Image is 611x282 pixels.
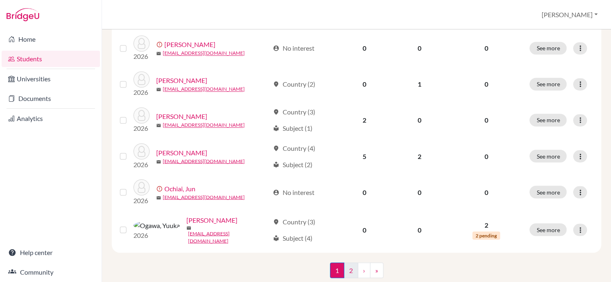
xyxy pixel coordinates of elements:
[133,51,150,61] p: 2026
[273,109,279,115] span: location_on
[273,189,279,195] span: account_circle
[163,49,245,57] a: [EMAIL_ADDRESS][DOMAIN_NAME]
[7,8,39,21] img: Bridge-U
[273,235,279,241] span: local_library
[156,148,207,157] a: [PERSON_NAME]
[2,264,100,280] a: Community
[2,31,100,47] a: Home
[163,121,245,129] a: [EMAIL_ADDRESS][DOMAIN_NAME]
[273,218,279,225] span: location_on
[133,107,150,123] img: Nguyen, Minori
[273,161,279,168] span: local_library
[273,79,315,89] div: Country (2)
[391,210,447,249] td: 0
[529,186,567,198] button: See more
[452,187,520,197] p: 0
[529,150,567,162] button: See more
[338,174,391,210] td: 0
[338,210,391,249] td: 0
[391,174,447,210] td: 0
[133,123,150,133] p: 2026
[156,51,161,56] span: mail
[358,262,370,278] a: ›
[186,215,237,225] a: [PERSON_NAME]
[163,193,245,201] a: [EMAIL_ADDRESS][DOMAIN_NAME]
[133,143,150,159] img: Nishioka, Osa
[338,138,391,174] td: 5
[452,220,520,230] p: 2
[391,66,447,102] td: 1
[2,110,100,127] a: Analytics
[391,138,447,174] td: 2
[529,223,567,236] button: See more
[156,76,207,85] a: [PERSON_NAME]
[133,195,150,205] p: 2026
[273,159,312,169] div: Subject (2)
[163,157,245,165] a: [EMAIL_ADDRESS][DOMAIN_NAME]
[2,244,100,261] a: Help center
[273,233,312,243] div: Subject (4)
[344,262,358,278] a: 2
[529,114,567,126] button: See more
[338,30,391,66] td: 0
[156,159,161,164] span: mail
[164,184,195,193] a: Ochiai, Jun
[273,145,279,151] span: location_on
[273,43,314,53] div: No interest
[391,30,447,66] td: 0
[2,51,100,67] a: Students
[273,81,279,87] span: location_on
[529,78,567,90] button: See more
[273,125,279,132] span: local_library
[529,42,567,54] button: See more
[370,262,383,278] a: »
[273,187,314,197] div: No interest
[156,123,161,128] span: mail
[156,185,164,192] span: error_outline
[2,71,100,87] a: Universities
[164,40,215,49] a: [PERSON_NAME]
[391,102,447,138] td: 0
[452,79,520,89] p: 0
[538,7,601,22] button: [PERSON_NAME]
[133,87,150,97] p: 2026
[188,230,269,244] a: [EMAIL_ADDRESS][DOMAIN_NAME]
[2,90,100,107] a: Documents
[156,41,164,48] span: error_outline
[156,87,161,92] span: mail
[472,231,500,239] span: 2 pending
[273,45,279,51] span: account_circle
[156,112,207,121] a: [PERSON_NAME]
[338,66,391,102] td: 0
[330,262,344,278] span: 1
[133,220,180,230] img: Ogawa, Yuuka
[452,151,520,161] p: 0
[273,123,312,133] div: Subject (1)
[133,179,150,195] img: Ochiai, Jun
[273,217,315,226] div: Country (3)
[133,35,150,51] img: Mihara, Kaishi
[273,143,315,153] div: Country (4)
[133,159,150,169] p: 2026
[273,107,315,117] div: Country (3)
[133,230,180,240] p: 2026
[338,102,391,138] td: 2
[163,85,245,93] a: [EMAIL_ADDRESS][DOMAIN_NAME]
[133,71,150,87] img: Nakajima, Hiro
[452,43,520,53] p: 0
[452,115,520,125] p: 0
[186,225,191,230] span: mail
[156,195,161,200] span: mail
